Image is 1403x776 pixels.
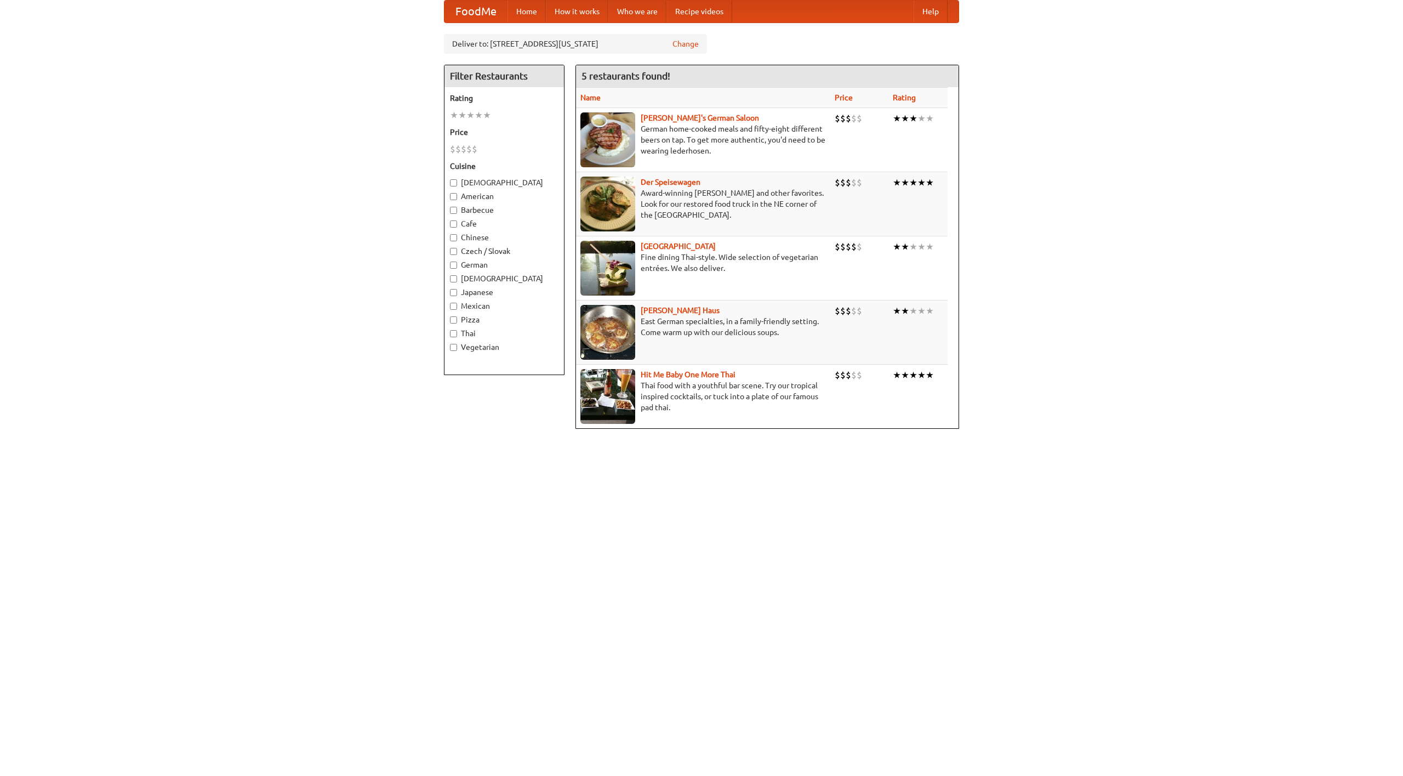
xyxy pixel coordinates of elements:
[901,369,909,381] li: ★
[857,241,862,253] li: $
[450,127,558,138] h5: Price
[926,241,934,253] li: ★
[846,112,851,124] li: $
[444,34,707,54] div: Deliver to: [STREET_ADDRESS][US_STATE]
[641,178,700,186] a: Der Speisewagen
[466,143,472,155] li: $
[926,177,934,189] li: ★
[450,314,558,325] label: Pizza
[672,38,699,49] a: Change
[507,1,546,22] a: Home
[444,65,564,87] h4: Filter Restaurants
[608,1,666,22] a: Who we are
[851,369,857,381] li: $
[450,328,558,339] label: Thai
[901,112,909,124] li: ★
[835,93,853,102] a: Price
[901,177,909,189] li: ★
[893,369,901,381] li: ★
[901,241,909,253] li: ★
[914,1,948,22] a: Help
[580,305,635,360] img: kohlhaus.jpg
[851,177,857,189] li: $
[580,369,635,424] img: babythai.jpg
[641,370,735,379] a: Hit Me Baby One More Thai
[450,344,457,351] input: Vegetarian
[472,143,477,155] li: $
[840,177,846,189] li: $
[893,241,901,253] li: ★
[450,246,558,257] label: Czech / Slovak
[450,289,457,296] input: Japanese
[450,287,558,298] label: Japanese
[444,1,507,22] a: FoodMe
[926,369,934,381] li: ★
[450,330,457,337] input: Thai
[581,71,670,81] ng-pluralize: 5 restaurants found!
[450,218,558,229] label: Cafe
[580,93,601,102] a: Name
[450,273,558,284] label: [DEMOGRAPHIC_DATA]
[901,305,909,317] li: ★
[450,207,457,214] input: Barbecue
[450,303,457,310] input: Mexican
[857,177,862,189] li: $
[450,93,558,104] h5: Rating
[840,112,846,124] li: $
[450,262,457,269] input: German
[666,1,732,22] a: Recipe videos
[893,177,901,189] li: ★
[580,188,826,220] p: Award-winning [PERSON_NAME] and other favorites. Look for our restored food truck in the NE corne...
[450,179,457,186] input: [DEMOGRAPHIC_DATA]
[450,248,457,255] input: Czech / Slovak
[835,369,840,381] li: $
[450,275,457,282] input: [DEMOGRAPHIC_DATA]
[835,177,840,189] li: $
[851,305,857,317] li: $
[846,177,851,189] li: $
[840,305,846,317] li: $
[909,241,917,253] li: ★
[917,369,926,381] li: ★
[846,369,851,381] li: $
[450,316,457,324] input: Pizza
[909,112,917,124] li: ★
[450,109,458,121] li: ★
[450,143,455,155] li: $
[466,109,475,121] li: ★
[580,177,635,231] img: speisewagen.jpg
[917,112,926,124] li: ★
[580,316,826,338] p: East German specialties, in a family-friendly setting. Come warm up with our delicious soups.
[450,259,558,270] label: German
[450,161,558,172] h5: Cuisine
[461,143,466,155] li: $
[893,112,901,124] li: ★
[580,241,635,296] img: satay.jpg
[580,112,635,167] img: esthers.jpg
[857,369,862,381] li: $
[580,123,826,156] p: German home-cooked meals and fifty-eight different beers on tap. To get more authentic, you'd nee...
[909,305,917,317] li: ★
[450,205,558,216] label: Barbecue
[835,112,840,124] li: $
[450,177,558,188] label: [DEMOGRAPHIC_DATA]
[450,193,457,200] input: American
[857,305,862,317] li: $
[909,369,917,381] li: ★
[450,234,457,241] input: Chinese
[840,241,846,253] li: $
[641,242,716,251] a: [GEOGRAPHIC_DATA]
[893,305,901,317] li: ★
[917,305,926,317] li: ★
[580,380,826,413] p: Thai food with a youthful bar scene. Try our tropical inspired cocktails, or tuck into a plate of...
[846,305,851,317] li: $
[893,93,916,102] a: Rating
[641,306,720,315] a: [PERSON_NAME] Haus
[641,114,759,122] a: [PERSON_NAME]'s German Saloon
[450,232,558,243] label: Chinese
